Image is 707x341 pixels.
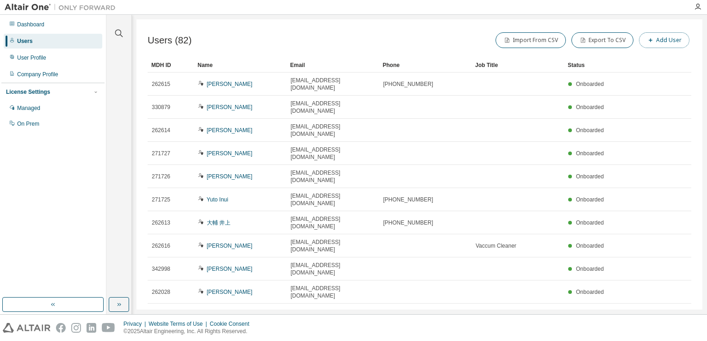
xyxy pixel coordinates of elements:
a: [PERSON_NAME] [207,104,253,110]
span: Onboarded [576,243,604,249]
span: [PHONE_NUMBER] [383,80,433,88]
span: 262613 [152,219,170,226]
span: Vaccum Cleaner [476,242,516,250]
div: Phone [383,58,468,73]
span: Onboarded [576,289,604,295]
span: [EMAIL_ADDRESS][DOMAIN_NAME] [291,100,375,115]
span: [EMAIL_ADDRESS][DOMAIN_NAME] [291,169,375,184]
span: [EMAIL_ADDRESS][DOMAIN_NAME] [291,215,375,230]
span: [EMAIL_ADDRESS][DOMAIN_NAME] [291,192,375,207]
span: Onboarded [576,266,604,272]
span: 330879 [152,104,170,111]
span: Onboarded [576,150,604,157]
div: On Prem [17,120,39,128]
span: Users (82) [148,35,192,46]
span: [EMAIL_ADDRESS][DOMAIN_NAME] [291,123,375,138]
span: 262616 [152,242,170,250]
a: [PERSON_NAME] [207,243,253,249]
span: 271726 [152,173,170,180]
span: Onboarded [576,219,604,226]
img: Altair One [5,3,120,12]
div: Email [290,58,375,73]
a: [PERSON_NAME] [207,266,253,272]
span: 262028 [152,288,170,296]
div: User Profile [17,54,46,61]
span: [EMAIL_ADDRESS][DOMAIN_NAME] [291,262,375,276]
p: © 2025 Altair Engineering, Inc. All Rights Reserved. [124,328,255,335]
span: [EMAIL_ADDRESS][DOMAIN_NAME] [291,146,375,161]
div: Job Title [475,58,560,73]
img: facebook.svg [56,323,66,333]
a: 大輔 井上 [207,219,230,226]
div: Managed [17,104,40,112]
span: 262614 [152,127,170,134]
a: [PERSON_NAME] [207,81,253,87]
span: [PHONE_NUMBER] [383,219,433,226]
img: linkedin.svg [87,323,96,333]
span: 342998 [152,265,170,273]
span: [EMAIL_ADDRESS][DOMAIN_NAME] [291,77,375,91]
span: 271727 [152,150,170,157]
div: Company Profile [17,71,58,78]
span: Onboarded [576,196,604,203]
button: Import From CSV [496,32,566,48]
div: License Settings [6,88,50,96]
span: 271725 [152,196,170,203]
span: Onboarded [576,81,604,87]
a: [PERSON_NAME] [207,150,253,157]
img: altair_logo.svg [3,323,50,333]
span: Onboarded [576,173,604,180]
a: [PERSON_NAME] [207,289,253,295]
div: Name [198,58,283,73]
button: Export To CSV [571,32,633,48]
span: Onboarded [576,104,604,110]
img: instagram.svg [71,323,81,333]
div: Users [17,37,32,45]
img: youtube.svg [102,323,115,333]
div: MDH ID [151,58,190,73]
div: Cookie Consent [210,320,254,328]
a: [PERSON_NAME] [207,173,253,180]
button: Add User [639,32,689,48]
span: [EMAIL_ADDRESS][DOMAIN_NAME] [291,285,375,299]
div: Privacy [124,320,149,328]
div: Dashboard [17,21,44,28]
span: [EMAIL_ADDRESS][DOMAIN_NAME] [291,238,375,253]
span: 262615 [152,80,170,88]
div: Status [568,58,643,73]
a: Yuto Inui [206,196,228,203]
span: [PHONE_NUMBER] [383,196,433,203]
div: Website Terms of Use [149,320,210,328]
a: [PERSON_NAME] [207,127,253,134]
span: Onboarded [576,127,604,134]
